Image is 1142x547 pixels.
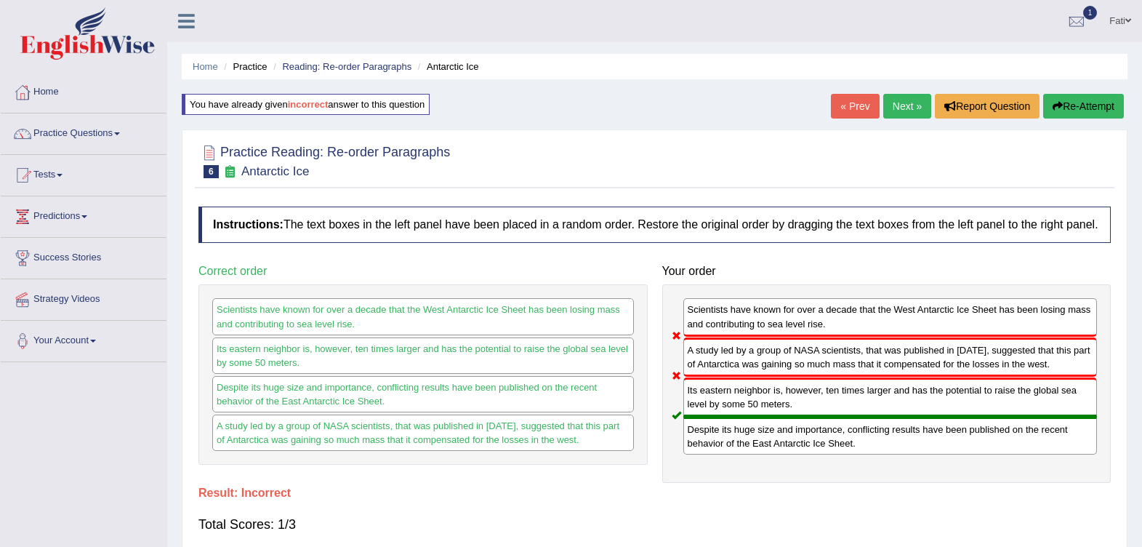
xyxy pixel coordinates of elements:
[883,94,931,119] a: Next »
[683,378,1098,417] div: Its eastern neighbor is, however, ten times larger and has the potential to raise the global sea ...
[204,165,219,178] span: 6
[282,61,411,72] a: Reading: Re-order Paragraphs
[1,238,166,274] a: Success Stories
[414,60,479,73] li: Antarctic Ice
[198,265,648,278] h4: Correct order
[212,338,634,374] div: Its eastern neighbor is, however, ten times larger and has the potential to raise the global sea ...
[1043,94,1124,119] button: Re-Attempt
[198,507,1111,542] div: Total Scores: 1/3
[1,72,166,108] a: Home
[935,94,1040,119] button: Report Question
[220,60,267,73] li: Practice
[198,142,450,178] h2: Practice Reading: Re-order Paragraphs
[222,165,238,179] small: Exam occurring question
[193,61,218,72] a: Home
[683,417,1098,455] div: Despite its huge size and importance, conflicting results have been published on the recent behav...
[683,338,1098,377] div: A study led by a group of NASA scientists, that was published in [DATE], suggested that this part...
[212,415,634,451] div: A study led by a group of NASA scientists, that was published in [DATE], suggested that this part...
[198,207,1111,243] h4: The text boxes in the left panel have been placed in a random order. Restore the original order b...
[1,321,166,357] a: Your Account
[662,265,1111,278] h4: Your order
[288,99,329,110] b: incorrect
[182,94,430,115] div: You have already given answer to this question
[831,94,879,119] a: « Prev
[212,298,634,335] div: Scientists have known for over a decade that the West Antarctic Ice Sheet has been losing mass an...
[1,279,166,316] a: Strategy Videos
[1,196,166,233] a: Predictions
[198,487,1111,500] h4: Result:
[213,218,284,231] b: Instructions:
[1083,6,1098,20] span: 1
[212,376,634,412] div: Despite its huge size and importance, conflicting results have been published on the recent behav...
[1,113,166,150] a: Practice Questions
[241,164,310,178] small: Antarctic Ice
[683,298,1098,336] div: Scientists have known for over a decade that the West Antarctic Ice Sheet has been losing mass an...
[1,155,166,191] a: Tests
